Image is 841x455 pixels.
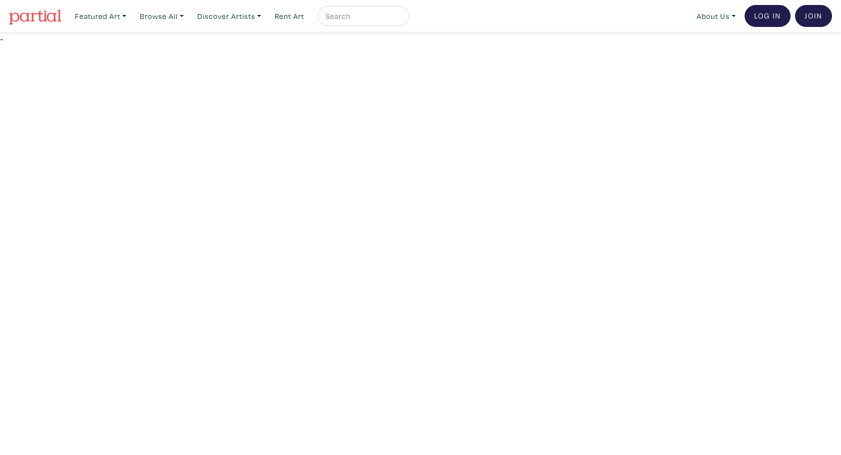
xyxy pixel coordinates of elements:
a: Discover Artists [193,6,266,26]
a: Log In [745,5,791,27]
a: Rent Art [270,6,309,26]
a: Join [795,5,832,27]
input: Search [325,10,400,22]
a: Featured Art [70,6,131,26]
a: Browse All [135,6,188,26]
a: About Us [692,6,740,26]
